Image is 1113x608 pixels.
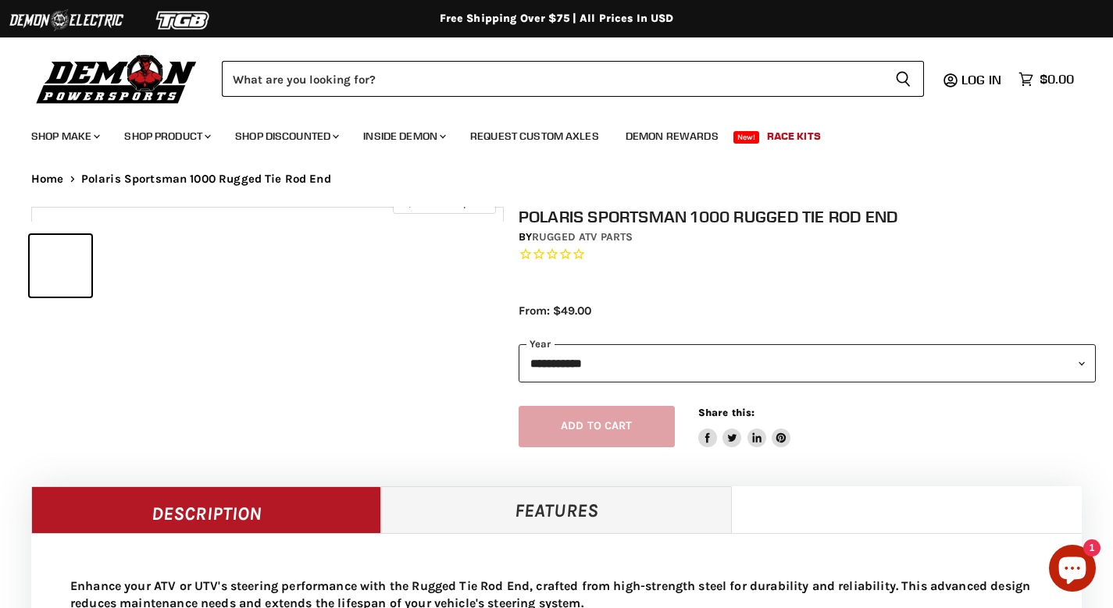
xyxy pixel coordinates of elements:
a: Shop Discounted [223,120,348,152]
span: From: $49.00 [519,304,591,318]
a: Rugged ATV Parts [532,230,633,244]
img: Demon Powersports [31,51,202,106]
div: by [519,229,1097,246]
a: Features [381,486,731,533]
span: Rated 0.0 out of 5 stars 0 reviews [519,247,1097,263]
ul: Main menu [20,114,1070,152]
img: TGB Logo 2 [125,5,242,35]
span: Click to expand [401,197,487,208]
span: Log in [961,72,1001,87]
span: Share this: [698,407,754,418]
input: Search [222,61,883,97]
a: Shop Product [112,120,220,152]
form: Product [222,61,924,97]
img: Demon Electric Logo 2 [8,5,125,35]
inbox-online-store-chat: Shopify online store chat [1044,545,1101,596]
button: Polaris Sportsman 1000 Rugged Tie Rod End thumbnail [30,235,91,297]
a: Description [31,486,381,533]
a: Request Custom Axles [458,120,611,152]
aside: Share this: [698,406,791,447]
span: Polaris Sportsman 1000 Rugged Tie Rod End [81,172,331,186]
a: Demon Rewards [614,120,730,152]
button: Search [883,61,924,97]
a: Shop Make [20,120,109,152]
a: Inside Demon [351,120,455,152]
a: $0.00 [1011,68,1082,91]
span: $0.00 [1040,72,1074,87]
h1: Polaris Sportsman 1000 Rugged Tie Rod End [519,207,1097,226]
a: Log in [954,73,1011,87]
a: Race Kits [755,120,833,152]
select: year [519,344,1097,382]
a: Home [31,172,64,186]
span: New! [733,131,760,144]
